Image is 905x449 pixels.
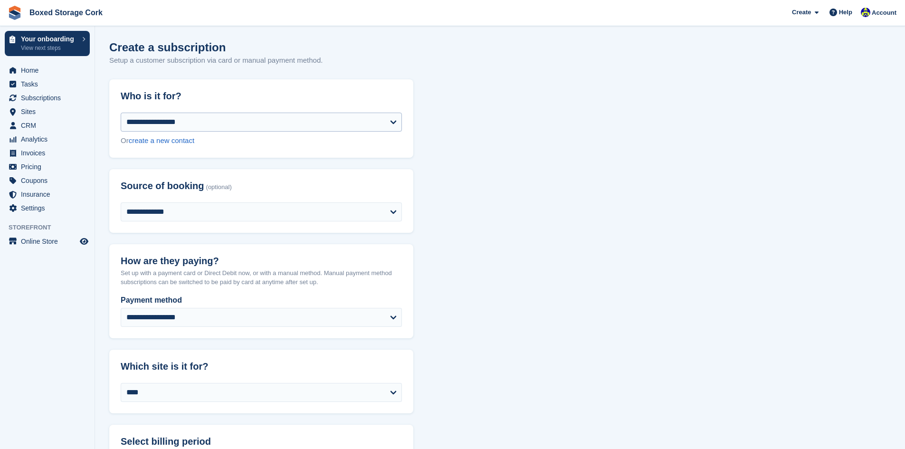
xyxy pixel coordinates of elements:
[839,8,852,17] span: Help
[5,146,90,160] a: menu
[861,8,870,17] img: Vincent
[21,160,78,173] span: Pricing
[21,146,78,160] span: Invoices
[5,31,90,56] a: Your onboarding View next steps
[5,201,90,215] a: menu
[5,188,90,201] a: menu
[21,174,78,187] span: Coupons
[21,105,78,118] span: Sites
[21,201,78,215] span: Settings
[21,44,77,52] p: View next steps
[5,105,90,118] a: menu
[21,188,78,201] span: Insurance
[21,235,78,248] span: Online Store
[21,77,78,91] span: Tasks
[26,5,106,20] a: Boxed Storage Cork
[5,174,90,187] a: menu
[121,268,402,287] p: Set up with a payment card or Direct Debit now, or with a manual method. Manual payment method su...
[21,133,78,146] span: Analytics
[21,119,78,132] span: CRM
[21,64,78,77] span: Home
[121,256,402,267] h2: How are they paying?
[206,184,232,191] span: (optional)
[9,223,95,232] span: Storefront
[8,6,22,20] img: stora-icon-8386f47178a22dfd0bd8f6a31ec36ba5ce8667c1dd55bd0f319d3a0aa187defe.svg
[792,8,811,17] span: Create
[129,136,194,144] a: create a new contact
[109,55,323,66] p: Setup a customer subscription via card or manual payment method.
[121,135,402,146] div: Or
[121,91,402,102] h2: Who is it for?
[121,361,402,372] h2: Which site is it for?
[5,64,90,77] a: menu
[121,436,402,447] h2: Select billing period
[5,133,90,146] a: menu
[121,181,204,191] span: Source of booking
[872,8,896,18] span: Account
[5,77,90,91] a: menu
[109,41,226,54] h1: Create a subscription
[21,91,78,105] span: Subscriptions
[21,36,77,42] p: Your onboarding
[121,295,402,306] label: Payment method
[78,236,90,247] a: Preview store
[5,160,90,173] a: menu
[5,235,90,248] a: menu
[5,119,90,132] a: menu
[5,91,90,105] a: menu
